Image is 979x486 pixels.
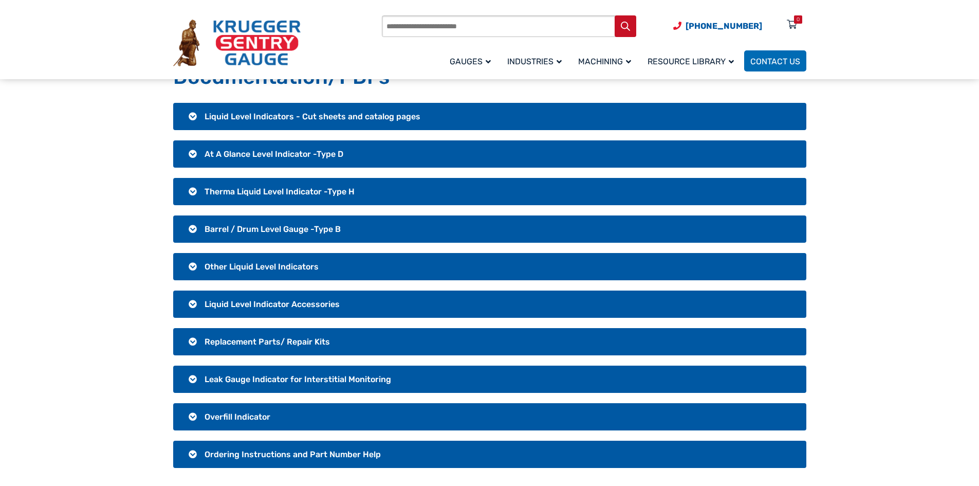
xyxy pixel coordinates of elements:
span: Barrel / Drum Level Gauge -Type B [205,224,341,234]
span: Overfill Indicator [205,412,270,422]
a: Contact Us [744,50,806,71]
a: Industries [501,49,572,73]
div: 0 [797,15,800,24]
span: Gauges [450,57,491,66]
span: Ordering Instructions and Part Number Help [205,449,381,459]
span: Liquid Level Indicators - Cut sheets and catalog pages [205,112,420,121]
a: Phone Number (920) 434-8860 [673,20,762,32]
span: At A Glance Level Indicator -Type D [205,149,343,159]
img: Krueger Sentry Gauge [173,20,301,67]
span: Other Liquid Level Indicators [205,262,319,272]
a: Machining [572,49,641,73]
span: Resource Library [648,57,734,66]
span: Liquid Level Indicator Accessories [205,299,340,309]
span: Machining [578,57,631,66]
span: Contact Us [750,57,800,66]
span: [PHONE_NUMBER] [686,21,762,31]
a: Gauges [444,49,501,73]
span: Leak Gauge Indicator for Interstitial Monitoring [205,374,391,384]
a: Resource Library [641,49,744,73]
span: Replacement Parts/ Repair Kits [205,337,330,347]
span: Industries [507,57,562,66]
span: Therma Liquid Level Indicator -Type H [205,187,355,196]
